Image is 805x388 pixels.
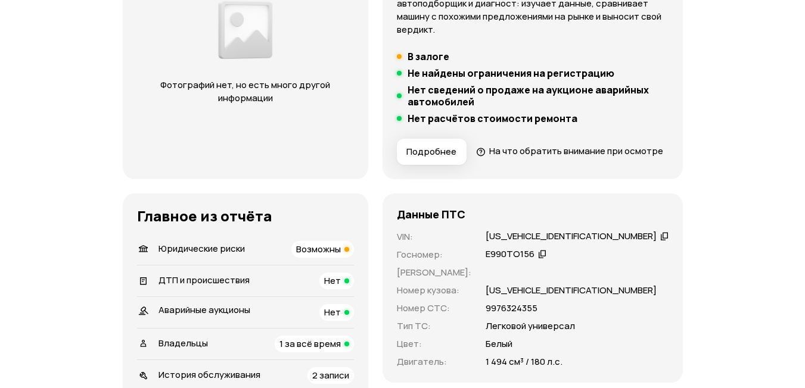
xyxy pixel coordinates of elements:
[486,284,657,297] p: [US_VEHICLE_IDENTIFICATION_NUMBER]
[397,266,471,279] p: [PERSON_NAME] :
[158,368,260,381] span: История обслуживания
[476,145,663,157] a: На что обратить внимание при осмотре
[408,84,669,108] h5: Нет сведений о продаже на аукционе аварийных автомобилей
[158,242,245,255] span: Юридические риски
[408,112,577,124] h5: Нет расчётов стоимости ремонта
[324,306,341,318] span: Нет
[397,208,465,221] h4: Данные ПТС
[397,302,471,315] p: Номер СТС :
[486,337,512,351] p: Белый
[158,274,250,286] span: ДТП и происшествия
[397,230,471,243] p: VIN :
[489,145,663,157] span: На что обратить внимание при осмотре
[397,337,471,351] p: Цвет :
[408,67,614,79] h5: Не найдены ограничения на регистрацию
[137,208,354,224] h3: Главное из отчёта
[486,320,575,333] p: Легковой универсал
[158,303,250,316] span: Аварийные аукционы
[486,355,562,368] p: 1 494 см³ / 180 л.с.
[397,355,471,368] p: Двигатель :
[324,274,341,287] span: Нет
[158,337,208,349] span: Владельцы
[408,51,449,62] h5: В залоге
[397,139,467,165] button: Подробнее
[397,320,471,333] p: Тип ТС :
[406,146,456,158] span: Подробнее
[279,337,341,350] span: 1 за всё время
[147,79,344,105] p: Фотографий нет, но есть много другой информации
[397,284,471,297] p: Номер кузова :
[486,248,534,261] div: Е990ТО156
[486,230,657,243] div: [US_VEHICLE_IDENTIFICATION_NUMBER]
[296,243,341,255] span: Возможны
[397,248,471,261] p: Госномер :
[486,302,537,315] p: 9976324355
[312,369,349,381] span: 2 записи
